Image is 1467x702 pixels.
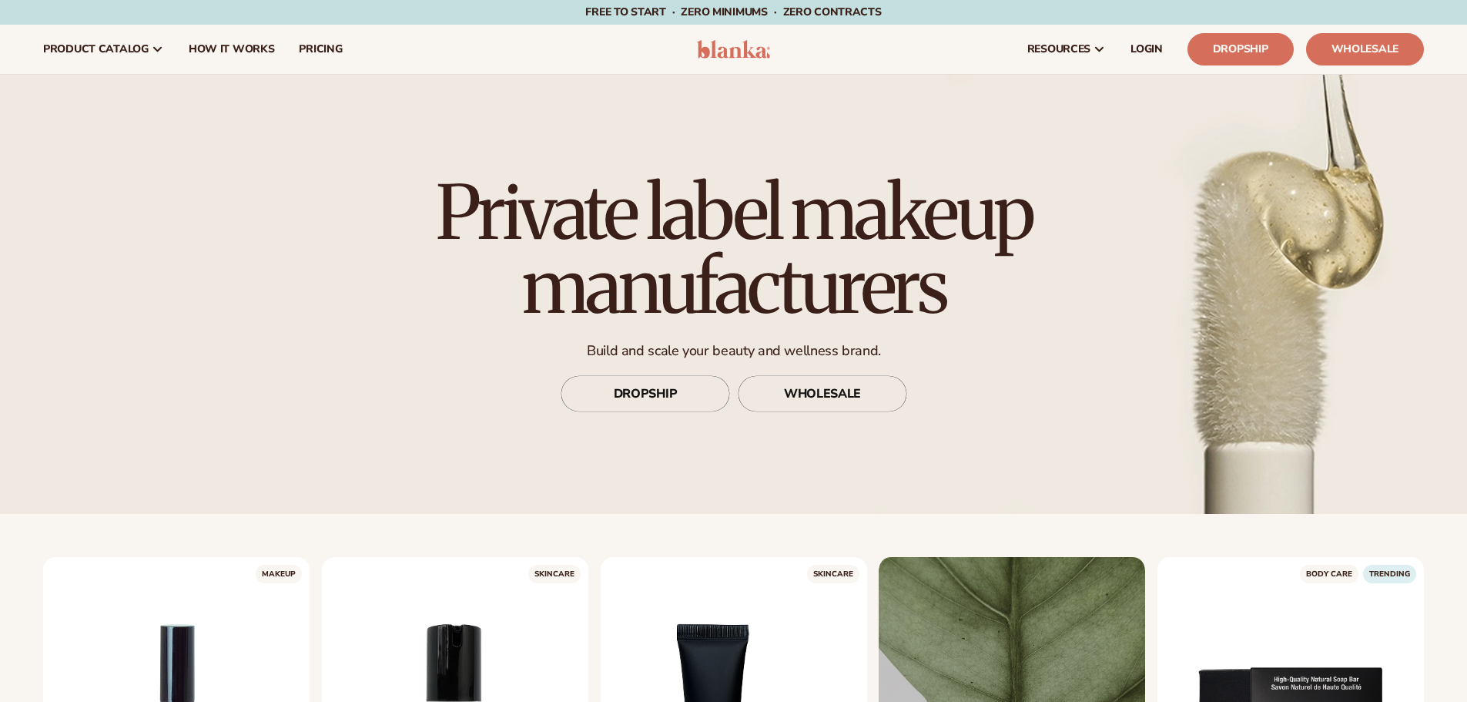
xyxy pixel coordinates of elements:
[31,25,176,74] a: product catalog
[286,25,354,74] a: pricing
[738,376,907,413] a: WHOLESALE
[176,25,287,74] a: How It Works
[585,5,881,19] span: Free to start · ZERO minimums · ZERO contracts
[43,43,149,55] span: product catalog
[391,342,1077,360] p: Build and scale your beauty and wellness brand.
[299,43,342,55] span: pricing
[1118,25,1175,74] a: LOGIN
[189,43,275,55] span: How It Works
[1306,33,1424,65] a: Wholesale
[561,376,730,413] a: DROPSHIP
[1130,43,1163,55] span: LOGIN
[697,40,770,59] img: logo
[1015,25,1118,74] a: resources
[391,176,1077,324] h1: Private label makeup manufacturers
[1027,43,1090,55] span: resources
[1187,33,1294,65] a: Dropship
